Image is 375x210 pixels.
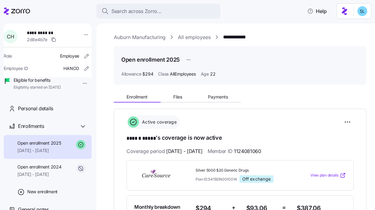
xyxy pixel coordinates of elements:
[14,85,61,90] span: Eligibility started on [DATE]
[127,134,354,142] h1: 's coverage is now active
[166,147,203,155] span: [DATE] - [DATE]
[17,140,61,146] span: Open enrollment 2025
[4,53,12,59] span: Role
[357,6,367,16] img: 7c620d928e46699fcfb78cede4daf1d1
[178,33,211,41] a: All employees
[97,4,220,19] button: Search across Zorro...
[142,71,153,77] span: $294
[17,164,61,170] span: Open enrollment 2024
[201,71,209,77] span: Age
[310,173,338,178] span: View plan details
[196,177,237,182] span: Plan ID: 54192IN0010014
[127,95,148,99] span: Enrollment
[307,7,327,15] span: Help
[158,71,169,77] span: Class
[7,34,14,39] span: C H
[234,147,261,155] span: 1124081060
[121,56,180,63] h1: Open enrollment 2025
[18,122,44,130] span: Enrollments
[210,71,215,77] span: 22
[18,105,53,112] span: Personal details
[208,147,261,155] span: Member ID
[14,77,61,83] span: Eligible for benefits
[121,71,141,77] span: Allowance
[60,53,79,59] span: Employee
[302,5,332,17] button: Help
[27,189,58,195] span: New enrollment
[140,119,177,125] span: Active coverage
[111,7,162,15] span: Search across Zorro...
[17,147,61,154] span: [DATE] - [DATE]
[17,171,61,177] span: [DATE] - [DATE]
[208,95,228,99] span: Payments
[170,71,196,77] span: AllEmployees
[310,172,346,178] a: View plan details
[4,65,28,72] span: Employee ID
[114,33,166,41] a: Auburn Manufacturing
[196,168,292,173] span: Silver 5000 $20 Generic Drugs
[242,176,271,182] span: Off exchange
[173,95,182,99] span: Files
[127,147,203,155] span: Coverage period
[27,37,47,43] span: 2d8e4b7e
[63,65,79,72] span: HANCO
[134,168,179,182] img: CareSource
